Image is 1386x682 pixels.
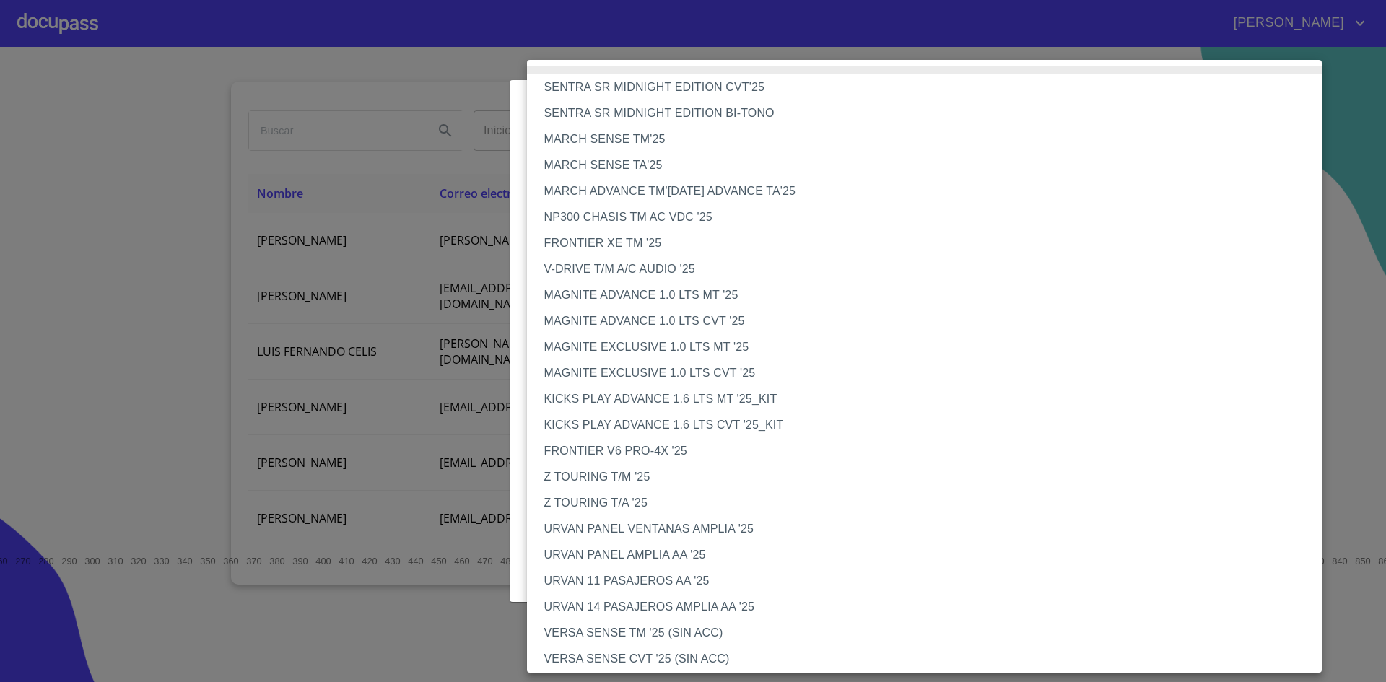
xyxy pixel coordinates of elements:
[527,204,1333,230] li: NP300 CHASIS TM AC VDC '25
[527,568,1333,594] li: URVAN 11 PASAJEROS AA '25
[527,282,1333,308] li: MAGNITE ADVANCE 1.0 LTS MT '25
[527,100,1333,126] li: SENTRA SR MIDNIGHT EDITION BI-TONO
[527,308,1333,334] li: MAGNITE ADVANCE 1.0 LTS CVT '25
[527,412,1333,438] li: KICKS PLAY ADVANCE 1.6 LTS CVT '25_KIT
[527,360,1333,386] li: MAGNITE EXCLUSIVE 1.0 LTS CVT '25
[527,334,1333,360] li: MAGNITE EXCLUSIVE 1.0 LTS MT '25
[527,74,1333,100] li: SENTRA SR MIDNIGHT EDITION CVT'25
[527,126,1333,152] li: MARCH SENSE TM'25
[527,490,1333,516] li: Z TOURING T/A '25
[527,620,1333,646] li: VERSA SENSE TM '25 (SIN ACC)
[527,230,1333,256] li: FRONTIER XE TM '25
[527,464,1333,490] li: Z TOURING T/M '25
[527,594,1333,620] li: URVAN 14 PASAJEROS AMPLIA AA '25
[527,542,1333,568] li: URVAN PANEL AMPLIA AA '25
[527,646,1333,672] li: VERSA SENSE CVT '25 (SIN ACC)
[527,178,1333,204] li: MARCH ADVANCE TM'[DATE] ADVANCE TA'25
[527,386,1333,412] li: KICKS PLAY ADVANCE 1.6 LTS MT '25_KIT
[527,256,1333,282] li: V-DRIVE T/M A/C AUDIO '25
[527,438,1333,464] li: FRONTIER V6 PRO-4X '25
[527,152,1333,178] li: MARCH SENSE TA'25
[527,516,1333,542] li: URVAN PANEL VENTANAS AMPLIA '25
